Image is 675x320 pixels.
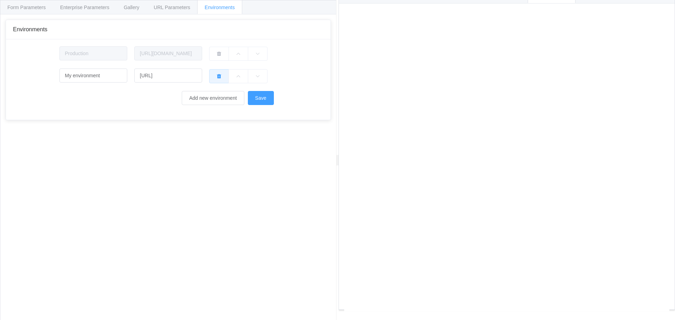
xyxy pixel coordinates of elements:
[154,5,190,10] span: URL Parameters
[182,91,244,105] button: Add new environment
[124,5,139,10] span: Gallery
[205,5,235,10] span: Environments
[7,5,46,10] span: Form Parameters
[255,95,266,101] span: Save
[60,5,109,10] span: Enterprise Parameters
[248,91,274,105] button: Save
[13,26,47,32] span: Environments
